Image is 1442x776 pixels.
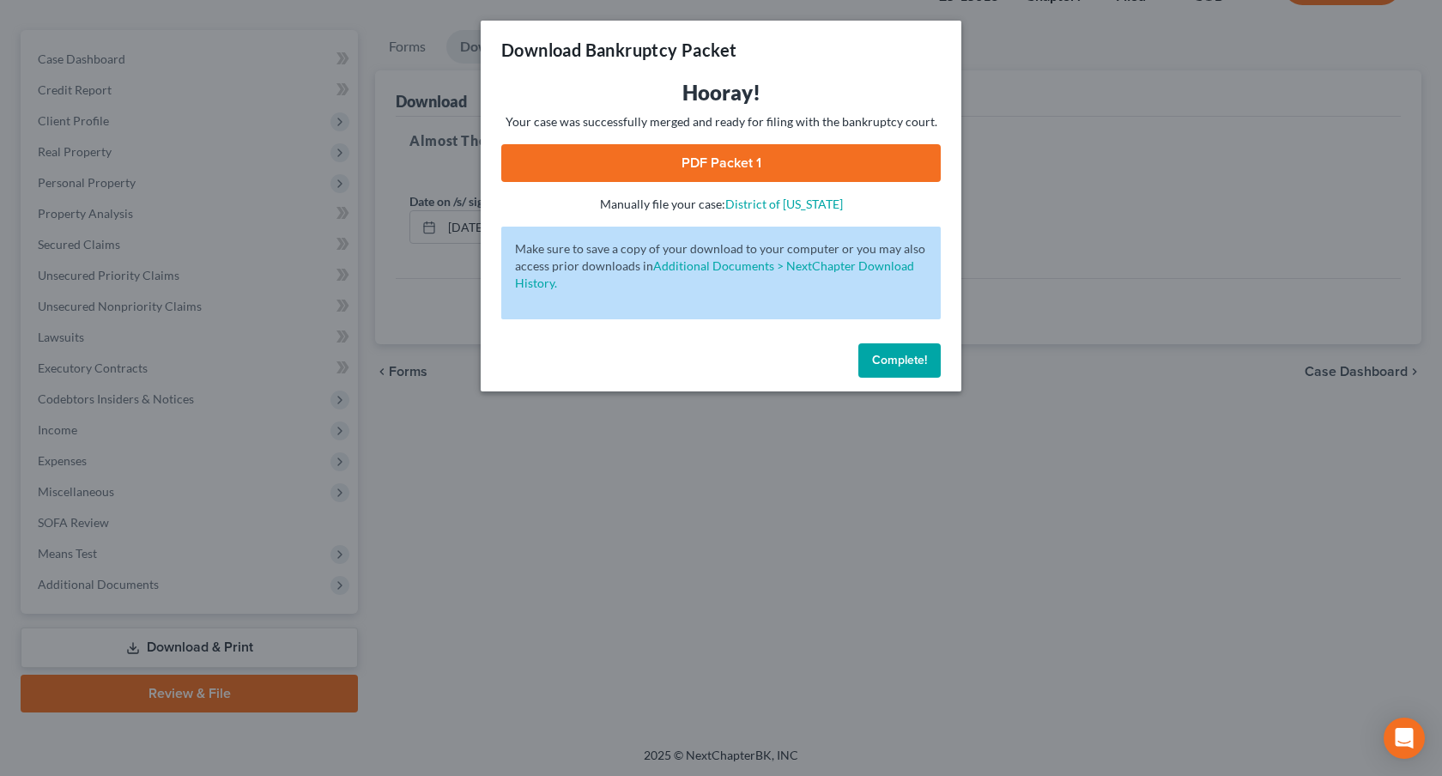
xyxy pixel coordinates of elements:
[872,353,927,367] span: Complete!
[501,79,941,106] h3: Hooray!
[725,197,843,211] a: District of [US_STATE]
[501,144,941,182] a: PDF Packet 1
[501,38,736,62] h3: Download Bankruptcy Packet
[501,196,941,213] p: Manually file your case:
[515,240,927,292] p: Make sure to save a copy of your download to your computer or you may also access prior downloads in
[501,113,941,130] p: Your case was successfully merged and ready for filing with the bankruptcy court.
[858,343,941,378] button: Complete!
[515,258,914,290] a: Additional Documents > NextChapter Download History.
[1384,718,1425,759] div: Open Intercom Messenger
